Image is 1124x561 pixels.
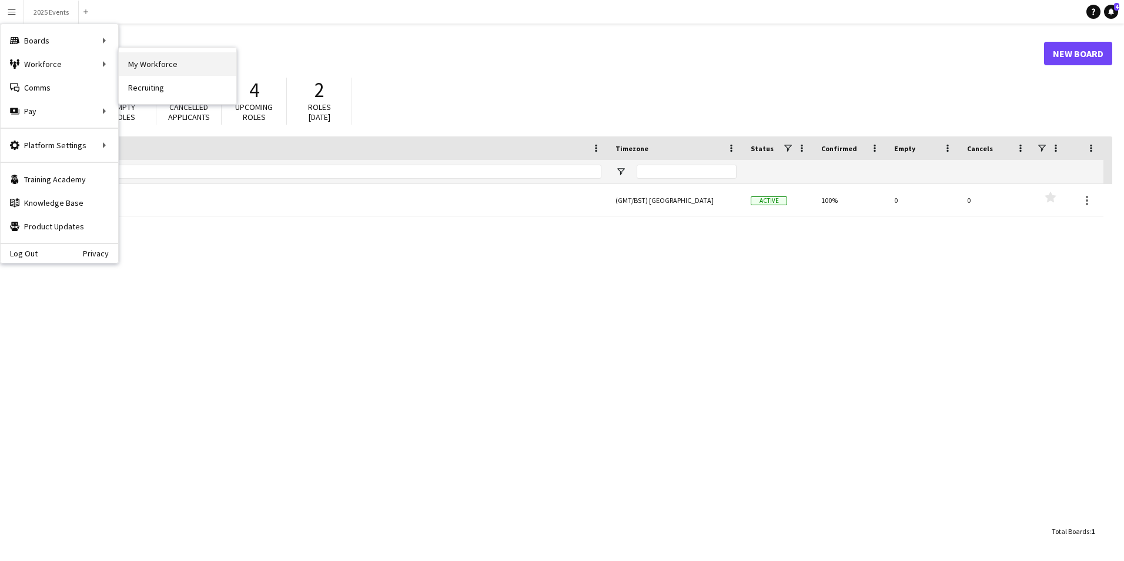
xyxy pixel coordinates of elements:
[615,166,626,177] button: Open Filter Menu
[608,184,744,216] div: (GMT/BST) [GEOGRAPHIC_DATA]
[1114,3,1119,11] span: 4
[119,52,236,76] a: My Workforce
[1091,527,1095,536] span: 1
[1,29,118,52] div: Boards
[1052,520,1095,543] div: :
[168,102,210,122] span: Cancelled applicants
[1052,527,1089,536] span: Total Boards
[615,144,648,153] span: Timezone
[1,215,118,238] a: Product Updates
[24,1,79,24] button: 2025 Events
[894,144,915,153] span: Empty
[751,144,774,153] span: Status
[1,191,118,215] a: Knowledge Base
[1044,42,1112,65] a: New Board
[249,77,259,103] span: 4
[821,144,857,153] span: Confirmed
[315,77,325,103] span: 2
[308,102,331,122] span: Roles [DATE]
[1,52,118,76] div: Workforce
[1,76,118,99] a: Comms
[112,102,135,122] span: Empty roles
[1,168,118,191] a: Training Academy
[21,45,1044,62] h1: Boards
[1104,5,1118,19] a: 4
[49,165,601,179] input: Board name Filter Input
[83,249,118,258] a: Privacy
[1,99,118,123] div: Pay
[887,184,960,216] div: 0
[1,133,118,157] div: Platform Settings
[814,184,887,216] div: 100%
[751,196,787,205] span: Active
[637,165,737,179] input: Timezone Filter Input
[119,76,236,99] a: Recruiting
[235,102,273,122] span: Upcoming roles
[960,184,1033,216] div: 0
[967,144,993,153] span: Cancels
[28,184,601,217] a: 2025 Events
[1,249,38,258] a: Log Out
